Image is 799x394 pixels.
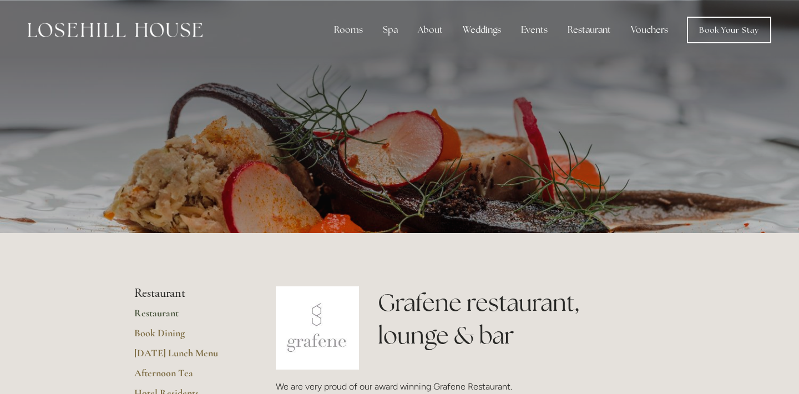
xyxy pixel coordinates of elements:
a: Book Your Stay [687,17,771,43]
a: Vouchers [622,19,677,41]
li: Restaurant [134,286,240,301]
div: Rooms [325,19,372,41]
a: Restaurant [134,307,240,327]
h1: Grafene restaurant, lounge & bar [378,286,665,352]
div: Weddings [454,19,510,41]
img: Losehill House [28,23,203,37]
div: Restaurant [559,19,620,41]
div: Events [512,19,557,41]
img: grafene.jpg [276,286,359,370]
a: [DATE] Lunch Menu [134,347,240,367]
a: Afternoon Tea [134,367,240,387]
div: About [409,19,452,41]
a: Book Dining [134,327,240,347]
div: Spa [374,19,407,41]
